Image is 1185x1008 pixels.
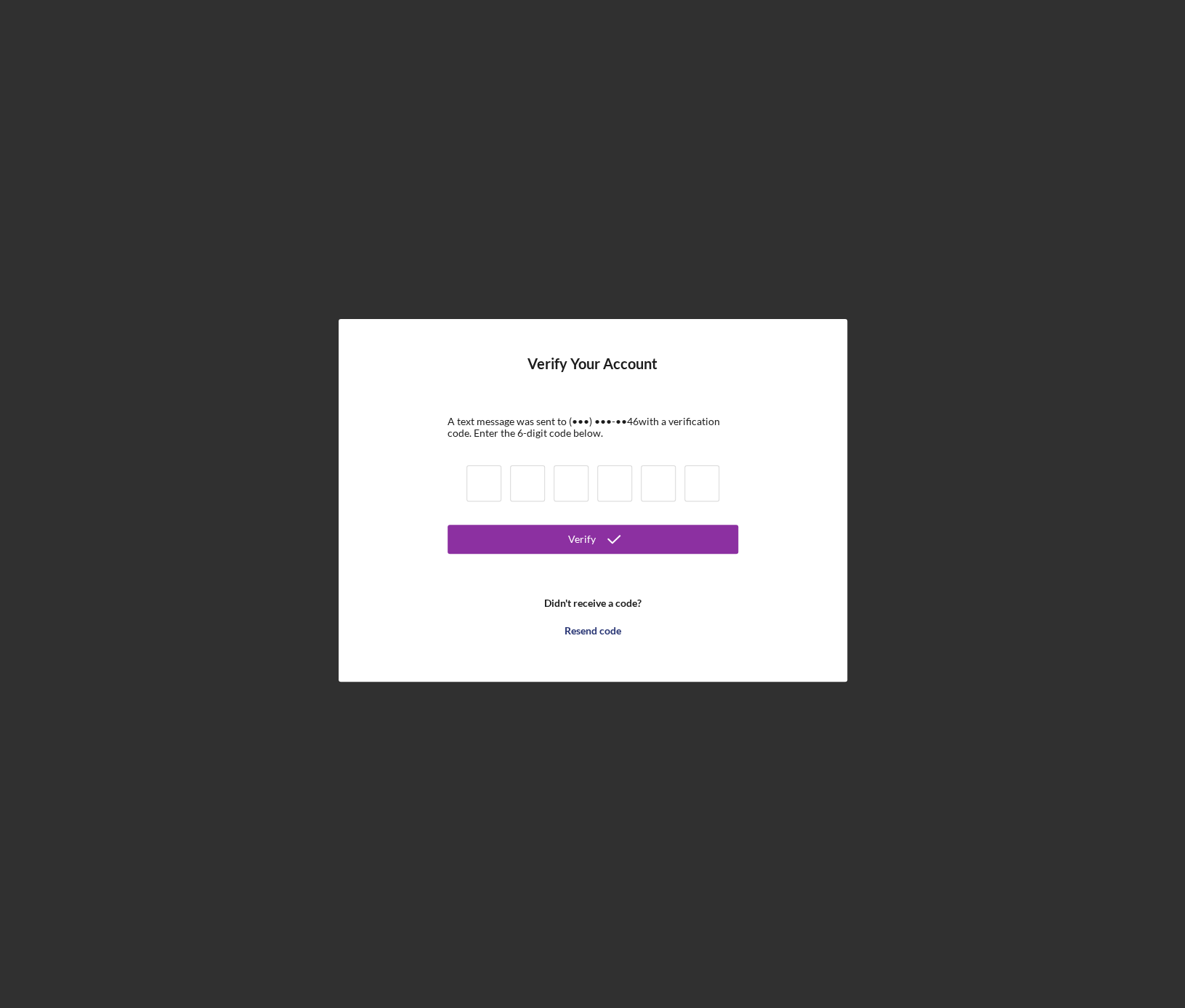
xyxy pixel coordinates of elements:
[448,416,738,439] div: A text message was sent to (•••) •••-•• 46 with a verification code. Enter the 6-digit code below.
[544,597,642,609] b: Didn't receive a code?
[527,355,658,394] h4: Verify Your Account
[568,525,596,554] div: Verify
[565,616,621,645] div: Resend code
[448,616,738,645] button: Resend code
[448,525,738,554] button: Verify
